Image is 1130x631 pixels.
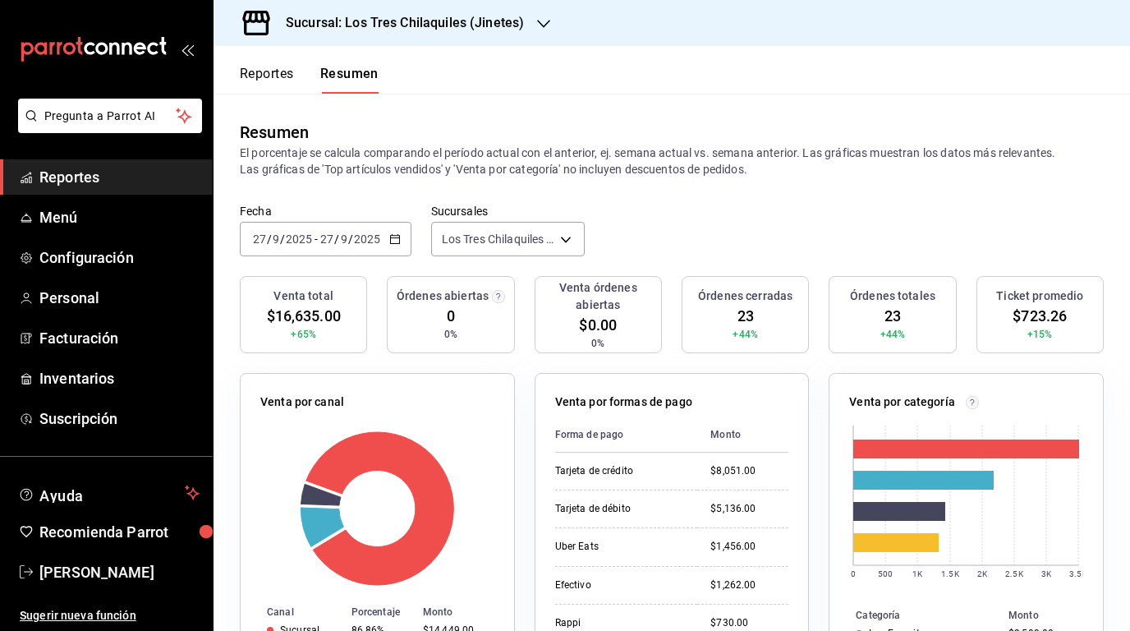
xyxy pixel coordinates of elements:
label: Sucursales [431,205,585,217]
h3: Sucursal: Los Tres Chilaquiles (Jinetes) [273,13,524,33]
p: El porcentaje se calcula comparando el período actual con el anterior, ej. semana actual vs. sema... [240,145,1104,177]
span: Reportes [39,166,200,188]
text: 0 [851,569,856,578]
h3: Órdenes totales [850,288,935,305]
div: $1,456.00 [710,540,788,554]
span: 0 [447,305,455,327]
th: Monto [697,417,788,453]
div: Tarjeta de crédito [555,464,685,478]
span: Menú [39,206,200,228]
button: Reportes [240,66,294,94]
span: +65% [291,327,316,342]
span: / [267,233,272,246]
div: Tarjeta de débito [555,502,685,516]
input: ---- [285,233,313,246]
span: Recomienda Parrot [39,521,200,543]
input: -- [319,233,334,246]
span: / [348,233,353,246]
label: Fecha [240,205,411,217]
th: Canal [241,603,345,621]
div: Efectivo [555,578,685,592]
span: 0% [444,327,457,342]
span: Inventarios [39,367,200,389]
span: Sugerir nueva función [20,607,200,624]
text: 3K [1041,569,1052,578]
text: 3.5K [1070,569,1088,578]
h3: Venta total [273,288,333,305]
th: Monto [416,603,514,621]
span: Pregunta a Parrot AI [44,108,177,125]
span: 23 [737,305,754,327]
button: Pregunta a Parrot AI [18,99,202,133]
th: Porcentaje [345,603,416,621]
span: Ayuda [39,483,178,503]
span: +44% [733,327,758,342]
div: $8,051.00 [710,464,788,478]
text: 1K [912,569,923,578]
div: Uber Eats [555,540,685,554]
text: 2K [977,569,988,578]
span: [PERSON_NAME] [39,561,200,583]
span: Personal [39,287,200,309]
span: Configuración [39,246,200,269]
span: / [280,233,285,246]
p: Venta por formas de pago [555,394,692,411]
h3: Órdenes cerradas [698,288,792,305]
span: Suscripción [39,408,200,430]
button: Resumen [320,66,379,94]
span: $0.00 [579,314,617,336]
div: $1,262.00 [710,578,788,592]
div: Rappi [555,616,685,630]
div: navigation tabs [240,66,379,94]
span: Facturación [39,327,200,349]
span: 23 [884,305,901,327]
a: Pregunta a Parrot AI [11,119,202,136]
text: 2.5K [1006,569,1024,578]
th: Monto [1002,606,1103,624]
p: Venta por canal [260,394,344,411]
th: Categoría [829,606,1002,624]
span: +44% [880,327,906,342]
div: $5,136.00 [710,502,788,516]
p: Venta por categoría [849,394,955,411]
span: - [315,233,318,246]
button: open_drawer_menu [181,43,194,56]
span: 0% [591,336,604,351]
h3: Ticket promedio [996,288,1083,305]
div: Resumen [240,120,309,145]
text: 1.5K [942,569,960,578]
th: Forma de pago [555,417,698,453]
span: $16,635.00 [267,305,341,327]
input: ---- [353,233,381,246]
span: $723.26 [1013,305,1067,327]
span: / [334,233,339,246]
h3: Venta órdenes abiertas [542,279,655,314]
text: 500 [878,569,893,578]
input: -- [272,233,280,246]
span: +15% [1027,327,1053,342]
h3: Órdenes abiertas [397,288,489,305]
span: Los Tres Chilaquiles (Jinetes) [442,231,554,247]
div: $730.00 [710,616,788,630]
input: -- [252,233,267,246]
input: -- [340,233,348,246]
